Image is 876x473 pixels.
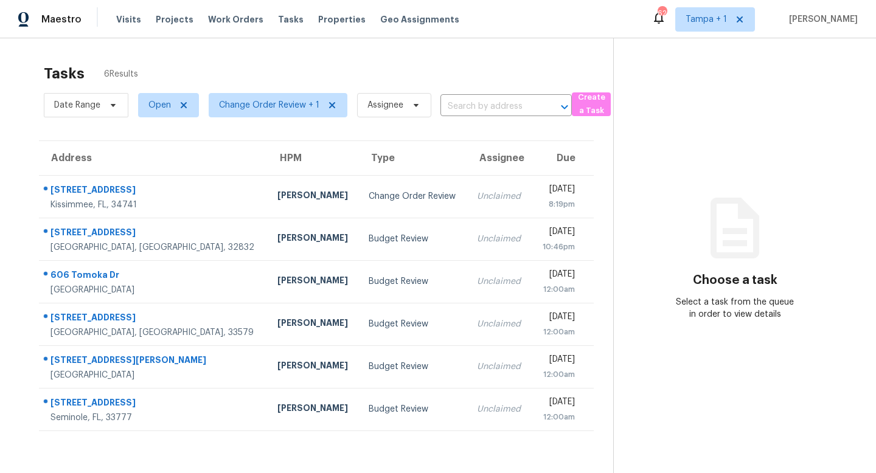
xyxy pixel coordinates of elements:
[675,296,796,320] div: Select a task from the queue in order to view details
[277,359,349,375] div: [PERSON_NAME]
[359,141,467,175] th: Type
[541,396,575,411] div: [DATE]
[50,326,258,339] div: [GEOGRAPHIC_DATA], [GEOGRAPHIC_DATA], 33579
[541,411,575,423] div: 12:00am
[50,396,258,412] div: [STREET_ADDRESS]
[50,284,258,296] div: [GEOGRAPHIC_DATA]
[784,13,858,26] span: [PERSON_NAME]
[541,241,575,253] div: 10:46pm
[369,190,457,202] div: Change Order Review
[369,361,457,373] div: Budget Review
[578,91,605,119] span: Create a Task
[277,232,349,247] div: [PERSON_NAME]
[50,199,258,211] div: Kissimmee, FL, 34741
[50,269,258,284] div: 606 Tomoka Dr
[277,274,349,289] div: [PERSON_NAME]
[278,15,304,24] span: Tasks
[369,275,457,288] div: Budget Review
[541,198,575,210] div: 8:19pm
[440,97,538,116] input: Search by address
[148,99,171,111] span: Open
[541,353,575,368] div: [DATE]
[541,183,575,198] div: [DATE]
[693,274,777,286] h3: Choose a task
[686,13,727,26] span: Tampa + 1
[44,67,85,80] h2: Tasks
[50,369,258,381] div: [GEOGRAPHIC_DATA]
[50,241,258,254] div: [GEOGRAPHIC_DATA], [GEOGRAPHIC_DATA], 32832
[572,92,611,116] button: Create a Task
[219,99,319,111] span: Change Order Review + 1
[477,361,522,373] div: Unclaimed
[658,7,666,19] div: 62
[277,189,349,204] div: [PERSON_NAME]
[268,141,359,175] th: HPM
[541,268,575,283] div: [DATE]
[104,68,138,80] span: 6 Results
[369,233,457,245] div: Budget Review
[369,403,457,415] div: Budget Review
[556,98,573,116] button: Open
[380,13,459,26] span: Geo Assignments
[541,311,575,326] div: [DATE]
[541,226,575,241] div: [DATE]
[477,403,522,415] div: Unclaimed
[318,13,366,26] span: Properties
[477,318,522,330] div: Unclaimed
[50,184,258,199] div: [STREET_ADDRESS]
[54,99,100,111] span: Date Range
[41,13,82,26] span: Maestro
[277,317,349,332] div: [PERSON_NAME]
[39,141,268,175] th: Address
[50,226,258,241] div: [STREET_ADDRESS]
[277,402,349,417] div: [PERSON_NAME]
[467,141,532,175] th: Assignee
[541,368,575,381] div: 12:00am
[541,283,575,295] div: 12:00am
[50,412,258,424] div: Seminole, FL, 33777
[532,141,594,175] th: Due
[156,13,193,26] span: Projects
[367,99,403,111] span: Assignee
[116,13,141,26] span: Visits
[50,311,258,326] div: [STREET_ADDRESS]
[477,233,522,245] div: Unclaimed
[208,13,263,26] span: Work Orders
[50,354,258,369] div: [STREET_ADDRESS][PERSON_NAME]
[541,326,575,338] div: 12:00am
[477,190,522,202] div: Unclaimed
[369,318,457,330] div: Budget Review
[477,275,522,288] div: Unclaimed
